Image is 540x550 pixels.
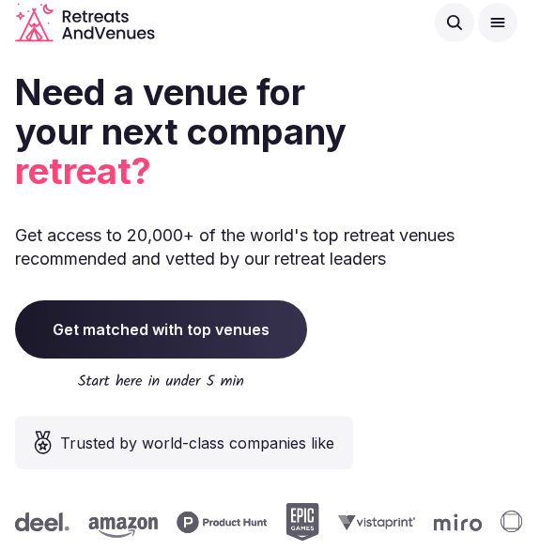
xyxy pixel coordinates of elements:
p: Get access to 20,000+ of the world's top retreat venues recommended and vetted by our retreat lea... [15,223,525,270]
span: Need a venue for your next company [15,70,347,153]
svg: Epic Games company logo [283,503,316,541]
svg: Retreats and Venues company logo [15,3,155,42]
svg: Miro company logo [431,513,479,531]
span: retreat? [15,152,525,191]
a: Visit the homepage [15,3,155,42]
span: Trusted by world-class companies like [60,432,334,454]
svg: Deel company logo [12,512,67,531]
svg: Vistaprint company logo [335,514,412,530]
a: Get matched with top venues [15,300,307,359]
img: Start here in under 5 min [78,374,244,386]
